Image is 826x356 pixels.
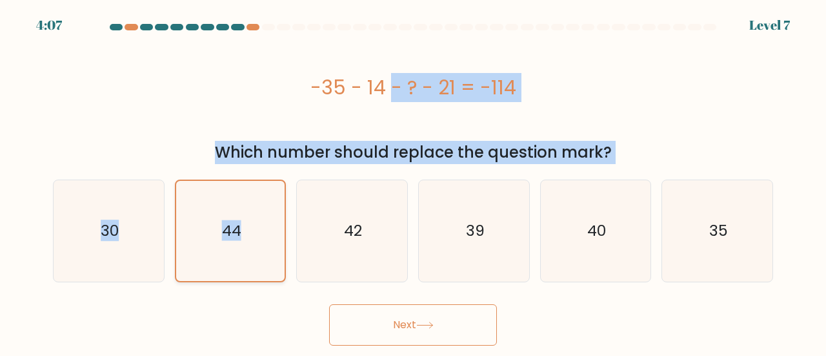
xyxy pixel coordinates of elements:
[61,141,765,164] div: Which number should replace the question mark?
[465,220,484,242] text: 39
[222,220,241,241] text: 44
[36,16,62,35] div: 4:07
[101,220,119,242] text: 30
[53,73,773,102] div: -35 - 14 - ? - 21 = -114
[344,220,362,242] text: 42
[709,220,728,242] text: 35
[587,220,606,242] text: 40
[329,304,497,346] button: Next
[749,16,790,35] div: Level 7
